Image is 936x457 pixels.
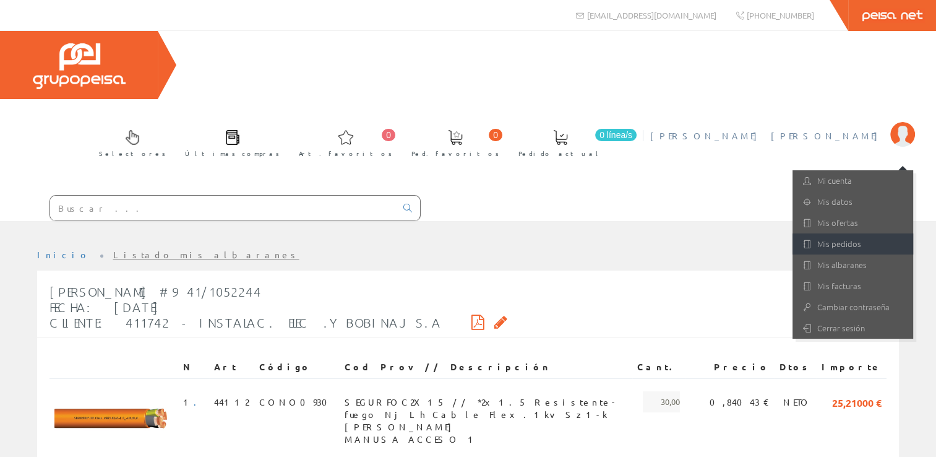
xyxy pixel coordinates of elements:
th: Precio [685,356,775,378]
img: Grupo Peisa [33,43,126,89]
span: 30,00 [643,391,680,412]
i: Descargar PDF [471,318,484,326]
span: NETO [783,391,812,412]
a: Mis datos [792,191,913,212]
span: Selectores [99,147,166,160]
a: Mis pedidos [792,233,913,255]
span: 0 [382,129,395,141]
th: Cod Prov // Descripción [340,356,632,378]
th: Dtos [775,356,817,378]
th: Importe [817,356,887,378]
th: N [178,356,209,378]
a: Cambiar contraseña [792,297,913,318]
span: [PERSON_NAME] #941/1052244 Fecha: [DATE] Cliente: 411742 - INSTALAC. ELEC .Y BOBINAJ S.A [49,284,442,330]
a: Mis albaranes [792,255,913,276]
span: 44112 [214,391,249,412]
span: 25,21000 € [832,391,882,412]
span: 0 [489,129,502,141]
th: Art [209,356,254,378]
span: [EMAIL_ADDRESS][DOMAIN_NAME] [587,10,716,20]
span: Ped. favoritos [411,147,499,160]
span: [PHONE_NUMBER] [747,10,814,20]
span: SEGURFOC2X15 // *2x1.5 Resistente-fuego Nj Lh Cable Flex.1kv Sz1-k [PERSON_NAME] MANUSA ACCESO 1 [345,391,627,412]
span: Pedido actual [518,147,603,160]
a: Mis facturas [792,276,913,297]
span: Últimas compras [185,147,280,160]
a: Inicio [37,249,90,260]
i: Solicitar por email copia firmada [494,318,507,326]
a: Listado mis albaranes [113,249,299,260]
span: [PERSON_NAME] [PERSON_NAME] [650,129,884,142]
span: 0 línea/s [595,129,637,141]
th: Código [254,356,340,378]
span: CONO0930 [259,391,335,412]
img: Foto artículo (192x86.794520547945) [54,391,173,445]
a: Mis ofertas [792,212,913,233]
th: Cant. [632,356,685,378]
span: 1 [183,391,204,412]
a: Mi cuenta [792,170,913,191]
a: [PERSON_NAME] [PERSON_NAME] [650,120,915,131]
span: Art. favoritos [299,147,392,160]
span: 0,84043 € [710,391,770,412]
a: Selectores [87,120,172,165]
input: Buscar ... [50,196,396,220]
a: . [194,396,204,407]
a: Cerrar sesión [792,318,913,339]
a: Últimas compras [173,120,286,165]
